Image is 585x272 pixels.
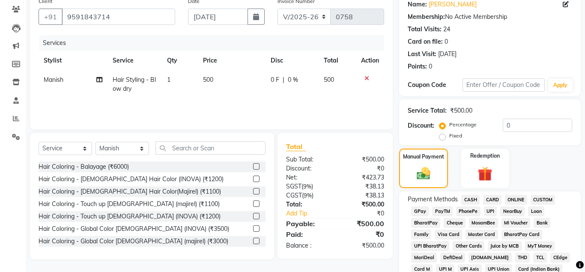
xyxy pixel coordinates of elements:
[319,51,356,70] th: Total
[463,78,545,92] input: Enter Offer / Coupon Code
[411,253,437,263] span: MariDeal
[280,173,335,182] div: Net:
[450,106,472,115] div: ₹500.00
[470,152,500,160] label: Redemption
[39,9,63,25] button: +91
[408,37,443,46] div: Card on file:
[39,212,221,221] div: Hair Coloring - Touch up [DEMOGRAPHIC_DATA] (INOVA) (₹1200)
[505,195,527,205] span: ONLINE
[466,230,498,239] span: Master Card
[271,75,279,84] span: 0 F
[280,155,335,164] div: Sub Total:
[432,206,453,216] span: PayTM
[280,191,335,200] div: ( )
[483,195,501,205] span: CARD
[501,230,543,239] span: BharatPay Card
[335,229,391,239] div: ₹0
[408,25,442,34] div: Total Visits:
[303,183,311,190] span: 9%
[525,241,555,251] span: MyT Money
[408,12,445,21] div: Membership:
[335,155,391,164] div: ₹500.00
[408,12,572,21] div: No Active Membership
[453,241,484,251] span: Other Cards
[515,253,530,263] span: THD
[411,230,431,239] span: Family
[469,253,512,263] span: [DOMAIN_NAME]
[408,195,458,204] span: Payment Methods
[280,209,344,218] a: Add Tip
[62,9,175,25] input: Search by Name/Mobile/Email/Code
[456,206,481,216] span: PhonePe
[39,237,228,246] div: Hair Coloring - Global Color [DEMOGRAPHIC_DATA] (majirel) (₹3000)
[162,51,198,70] th: Qty
[335,191,391,200] div: ₹38.13
[534,218,550,228] span: Bank
[167,76,170,84] span: 1
[533,253,547,263] span: TCL
[443,25,450,34] div: 24
[280,182,335,191] div: ( )
[449,121,477,129] label: Percentage
[107,51,162,70] th: Service
[39,187,221,196] div: Hair Coloring - [DEMOGRAPHIC_DATA] Hair Color(Majirel) (₹1100)
[528,206,544,216] span: Loan
[280,241,335,250] div: Balance :
[469,218,498,228] span: MosamBee
[286,182,301,190] span: SGST
[500,206,525,216] span: NearBuy
[408,81,463,90] div: Coupon Code
[531,195,555,205] span: CUSTOM
[304,192,312,199] span: 9%
[440,253,465,263] span: DefiDeal
[280,229,335,239] div: Paid:
[335,218,391,229] div: ₹500.00
[548,79,573,92] button: Apply
[344,209,391,218] div: ₹0
[408,62,427,71] div: Points:
[283,75,284,84] span: |
[44,76,63,84] span: Manish
[335,173,391,182] div: ₹423.73
[39,175,224,184] div: Hair Coloring - [DEMOGRAPHIC_DATA] Hair Color (INOVA) (₹1200)
[488,241,522,251] span: Juice by MCB
[429,62,432,71] div: 0
[408,121,434,130] div: Discount:
[39,224,229,233] div: Hair Coloring - Global Color [DEMOGRAPHIC_DATA] (INOVA) (₹3500)
[356,51,384,70] th: Action
[39,200,220,209] div: Hair Coloring - Touch up [DEMOGRAPHIC_DATA] (majirel) (₹1100)
[113,76,156,93] span: Hair Styling - Blow dry
[198,51,265,70] th: Price
[280,218,335,229] div: Payable:
[288,75,298,84] span: 0 %
[449,132,462,140] label: Fixed
[39,35,391,51] div: Services
[280,164,335,173] div: Discount:
[473,165,497,183] img: _gift.svg
[438,50,457,59] div: [DATE]
[335,164,391,173] div: ₹0
[435,230,462,239] span: Visa Card
[335,200,391,209] div: ₹500.00
[444,218,466,228] span: Cheque
[266,51,319,70] th: Disc
[335,241,391,250] div: ₹500.00
[324,76,334,84] span: 500
[280,200,335,209] div: Total:
[550,253,570,263] span: CEdge
[445,37,448,46] div: 0
[39,51,107,70] th: Stylist
[411,206,429,216] span: GPay
[411,218,440,228] span: BharatPay
[155,141,266,155] input: Search or Scan
[461,195,480,205] span: CASH
[286,191,302,199] span: CGST
[408,50,436,59] div: Last Visit:
[403,153,444,161] label: Manual Payment
[408,106,447,115] div: Service Total:
[39,162,129,171] div: Hair Coloring - Balayage (₹6000)
[411,241,449,251] span: UPI BharatPay
[501,218,531,228] span: MI Voucher
[286,142,306,151] span: Total
[484,206,497,216] span: UPI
